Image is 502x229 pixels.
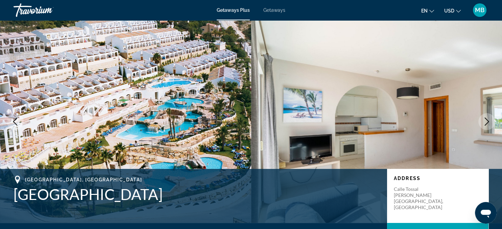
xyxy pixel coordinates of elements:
[14,1,81,19] a: Travorium
[394,176,482,181] p: Address
[7,113,24,130] button: Previous image
[471,3,488,17] button: User Menu
[444,8,454,14] span: USD
[475,7,484,14] span: MB
[478,113,495,130] button: Next image
[14,185,380,203] h1: [GEOGRAPHIC_DATA]
[394,186,448,210] p: Calle Tossal [PERSON_NAME] [GEOGRAPHIC_DATA], [GEOGRAPHIC_DATA]
[25,177,142,182] span: [GEOGRAPHIC_DATA], [GEOGRAPHIC_DATA]
[421,6,434,16] button: Change language
[217,7,250,13] a: Getaways Plus
[421,8,428,14] span: en
[263,7,285,13] a: Getaways
[444,6,461,16] button: Change currency
[475,202,497,224] iframe: Bouton de lancement de la fenêtre de messagerie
